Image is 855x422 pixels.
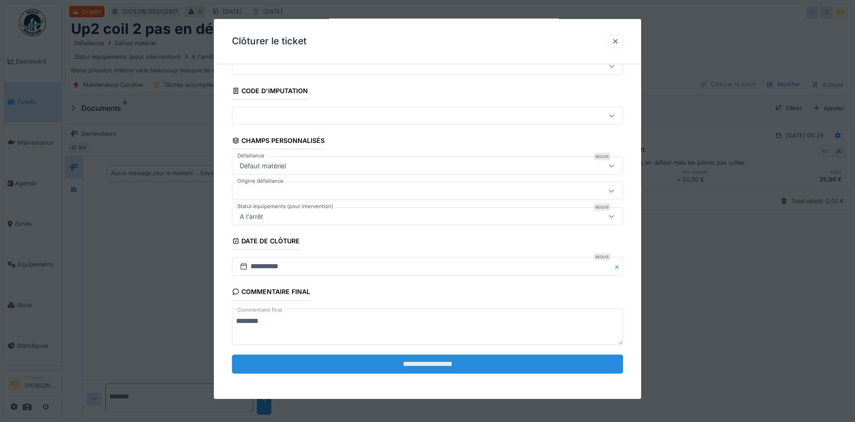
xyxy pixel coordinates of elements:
div: Date de clôture [232,234,300,250]
label: Défaillance [236,152,266,160]
label: Commentaire final [236,304,284,316]
div: Code d'imputation [232,84,308,100]
div: Requis [594,153,610,160]
div: A l'arrêt [236,211,267,221]
div: Défaut matériel [236,161,289,171]
div: Requis [594,253,610,261]
div: Requis [594,204,610,211]
div: Commentaire final [232,285,311,300]
button: Close [613,257,623,276]
label: Origine défaillance [236,177,285,185]
h3: Clôturer le ticket [232,36,307,47]
label: Statut équipements (pour intervention) [236,203,335,210]
div: Champs personnalisés [232,134,325,149]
